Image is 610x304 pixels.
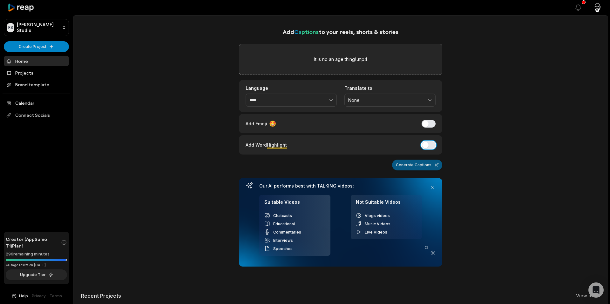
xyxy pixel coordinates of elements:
[239,27,442,36] h1: Add to your reels, shorts & stories
[348,97,423,103] span: None
[365,221,390,226] span: Music Videos
[365,230,387,235] span: Live Videos
[11,293,28,299] button: Help
[4,109,69,121] span: Connect Socials
[269,119,276,128] span: 🤩
[344,85,436,91] label: Translate to
[4,41,69,52] button: Create Project
[6,251,67,257] div: 296 remaining minutes
[392,160,442,170] button: Generate Captions
[294,28,319,35] span: Captions
[576,293,594,299] a: View all
[273,221,295,226] span: Educational
[246,141,287,149] div: Add Word
[6,263,67,268] div: *Usage resets on [DATE]
[4,56,69,66] a: Home
[6,269,67,280] button: Upgrade Tier
[356,199,417,208] h4: Not Suitable Videos
[4,68,69,78] a: Projects
[19,293,28,299] span: Help
[17,22,59,33] p: [PERSON_NAME] Studio
[365,213,390,218] span: Vlogs videos
[273,230,301,235] span: Commentaries
[264,199,325,208] h4: Suitable Videos
[273,246,293,251] span: Speeches
[246,120,267,127] span: Add Emoji
[81,293,121,299] h2: Recent Projects
[6,236,61,249] span: Creator (AppSumo T1) Plan!
[588,282,604,298] div: Open Intercom Messenger
[273,238,293,243] span: Interviews
[7,23,14,32] div: FS
[246,85,337,91] label: Language
[4,98,69,108] a: Calendar
[344,94,436,107] button: None
[4,79,69,90] a: Brand template
[50,293,62,299] a: Terms
[314,56,367,63] label: It is no an age thing! .mp4
[267,142,287,148] span: Highlight
[259,183,422,189] h3: Our AI performs best with TALKING videos:
[273,213,292,218] span: Chatcasts
[32,293,46,299] a: Privacy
